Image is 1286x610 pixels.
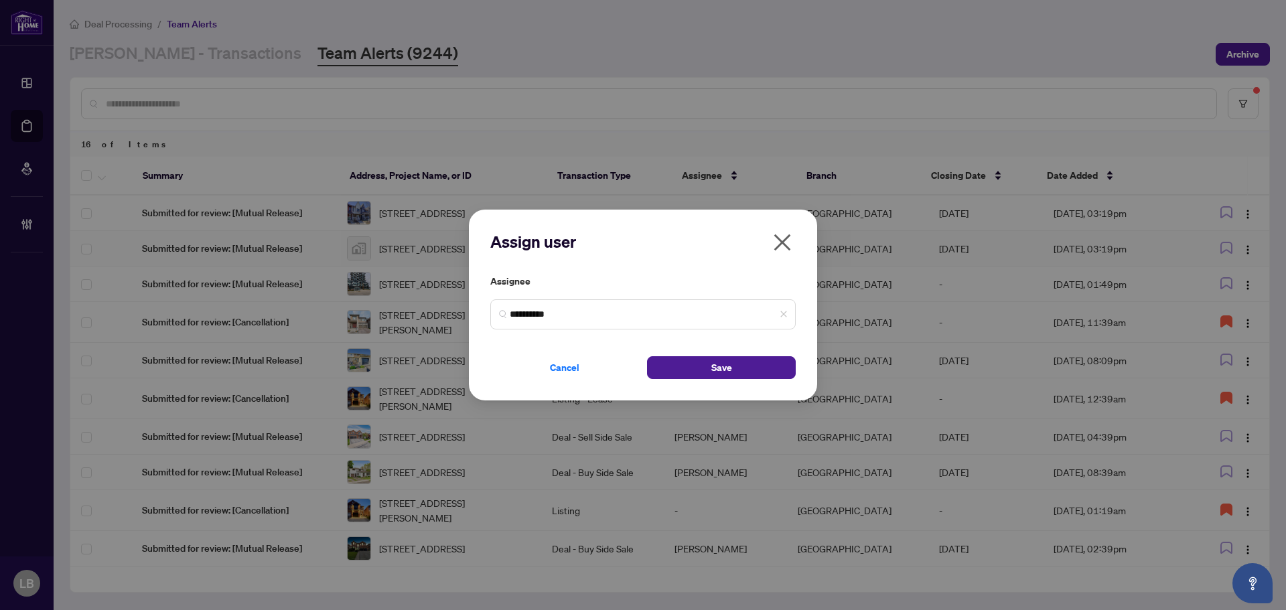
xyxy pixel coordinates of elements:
[772,232,793,253] span: close
[490,231,796,252] h2: Assign user
[490,274,796,289] label: Assignee
[1232,563,1273,603] button: Open asap
[550,357,579,378] span: Cancel
[711,357,732,378] span: Save
[490,356,639,379] button: Cancel
[499,310,507,318] img: search_icon
[780,310,788,318] span: close
[647,356,796,379] button: Save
